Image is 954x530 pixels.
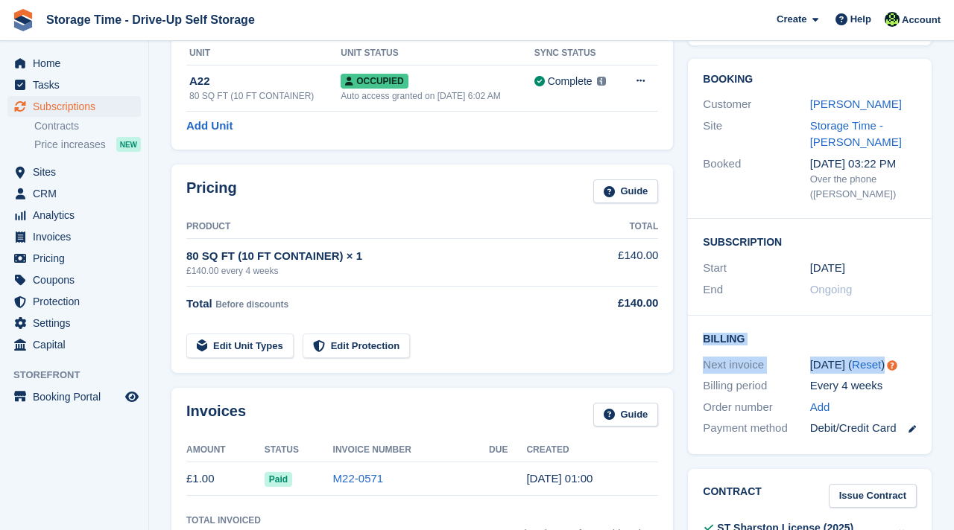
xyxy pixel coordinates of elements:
a: menu [7,53,141,74]
span: Invoices [33,226,122,247]
div: Next invoice [703,357,809,374]
div: Tooltip anchor [885,359,899,372]
div: £140.00 [586,295,658,312]
h2: Pricing [186,179,237,204]
span: Booking Portal [33,386,122,407]
th: Unit [186,42,341,66]
a: menu [7,334,141,355]
span: Create [777,12,806,27]
div: Payment method [703,420,809,437]
span: Paid [265,472,292,487]
th: Unit Status [341,42,534,66]
div: Over the phone ([PERSON_NAME]) [810,172,917,201]
img: Laaibah Sarwar [885,12,900,27]
div: Complete [548,74,593,89]
div: [DATE] ( ) [810,357,917,374]
a: menu [7,269,141,290]
span: Capital [33,334,122,355]
time: 2025-09-15 00:00:00 UTC [810,260,845,277]
div: NEW [116,137,141,152]
th: Product [186,215,586,239]
a: Add Unit [186,118,233,135]
span: Help [850,12,871,27]
div: 80 SQ FT (10 FT CONTAINER) × 1 [186,248,586,265]
div: Billing period [703,377,809,395]
div: End [703,281,809,298]
a: Contracts [34,119,141,133]
span: CRM [33,183,122,204]
div: [DATE] 03:22 PM [810,156,917,173]
span: Total [186,297,212,310]
span: Settings [33,313,122,333]
img: stora-icon-8386f47178a22dfd0bd8f6a31ec36ba5ce8667c1dd55bd0f319d3a0aa187defe.svg [12,9,34,31]
span: Coupons [33,269,122,290]
th: Status [265,438,333,462]
h2: Subscription [703,234,917,249]
a: menu [7,183,141,204]
span: Ongoing [810,283,853,296]
a: Price increases NEW [34,136,141,153]
img: icon-info-grey-7440780725fd019a000dd9b08b2336e03edf1995a4989e88bcd33f0948082b44.svg [597,77,606,86]
a: menu [7,248,141,269]
span: Storefront [13,368,148,383]
span: Pricing [33,248,122,269]
div: Order number [703,399,809,416]
a: Edit Unit Types [186,333,294,358]
span: Subscriptions [33,96,122,117]
a: menu [7,226,141,247]
th: Amount [186,438,265,462]
span: Protection [33,291,122,312]
div: A22 [189,73,341,90]
span: Analytics [33,205,122,226]
a: menu [7,205,141,226]
th: Invoice Number [333,438,489,462]
th: Total [586,215,658,239]
h2: Invoices [186,403,246,427]
td: £140.00 [586,239,658,286]
a: menu [7,386,141,407]
span: Price increases [34,138,106,152]
div: Site [703,118,809,151]
div: Every 4 weeks [810,377,917,395]
div: £140.00 every 4 weeks [186,264,586,278]
span: Tasks [33,74,122,95]
a: menu [7,291,141,312]
time: 2025-09-15 00:00:38 UTC [526,472,593,485]
a: Storage Time - Drive-Up Self Storage [40,7,261,32]
th: Due [489,438,526,462]
th: Created [526,438,658,462]
span: Before discounts [215,299,288,310]
a: menu [7,74,141,95]
h2: Billing [703,331,917,345]
a: Add [810,399,830,416]
th: Sync Status [534,42,621,66]
a: M22-0571 [333,472,384,485]
a: Preview store [123,388,141,406]
div: Auto access granted on [DATE] 6:02 AM [341,89,534,103]
span: Home [33,53,122,74]
div: Customer [703,96,809,113]
a: Issue Contract [829,484,917,508]
span: Account [902,13,941,28]
div: Debit/Credit Card [810,420,917,437]
a: Storage Time - [PERSON_NAME] [810,119,902,149]
span: Occupied [341,74,408,89]
td: £1.00 [186,462,265,496]
a: Guide [593,403,659,427]
span: Sites [33,162,122,182]
a: menu [7,162,141,182]
a: Reset [852,358,881,371]
h2: Contract [703,484,762,508]
a: menu [7,313,141,333]
div: 80 SQ FT (10 FT CONTAINER) [189,89,341,103]
div: Booked [703,156,809,202]
a: [PERSON_NAME] [810,98,902,110]
a: Guide [593,179,659,204]
a: Edit Protection [303,333,410,358]
a: menu [7,96,141,117]
h2: Booking [703,74,917,86]
div: Total Invoiced [186,514,261,527]
div: Start [703,260,809,277]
